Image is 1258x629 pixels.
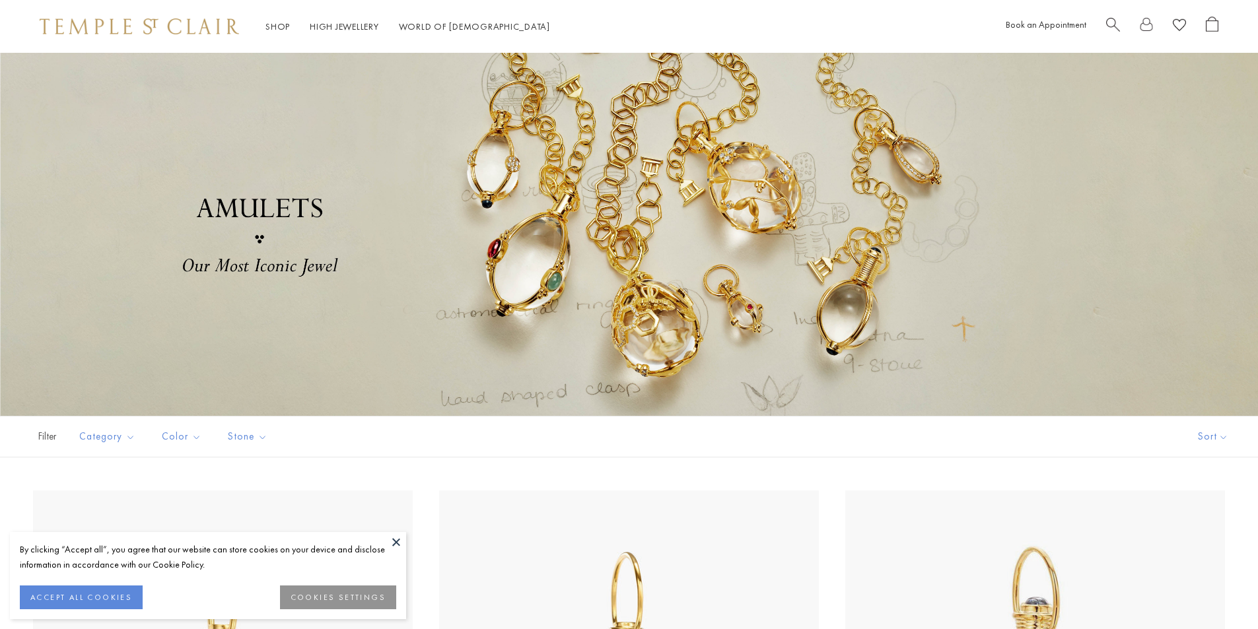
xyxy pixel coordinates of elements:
[1173,17,1186,37] a: View Wishlist
[1006,18,1086,30] a: Book an Appointment
[265,18,550,35] nav: Main navigation
[310,20,379,32] a: High JewelleryHigh Jewellery
[73,428,145,445] span: Category
[1192,567,1245,616] iframe: Gorgias live chat messenger
[20,542,396,572] div: By clicking “Accept all”, you agree that our website can store cookies on your device and disclos...
[1206,17,1218,37] a: Open Shopping Bag
[152,422,211,451] button: Color
[69,422,145,451] button: Category
[280,585,396,609] button: COOKIES SETTINGS
[1106,17,1120,37] a: Search
[399,20,550,32] a: World of [DEMOGRAPHIC_DATA]World of [DEMOGRAPHIC_DATA]
[221,428,277,445] span: Stone
[40,18,239,34] img: Temple St. Clair
[1168,416,1258,457] button: Show sort by
[20,585,143,609] button: ACCEPT ALL COOKIES
[218,422,277,451] button: Stone
[265,20,290,32] a: ShopShop
[155,428,211,445] span: Color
